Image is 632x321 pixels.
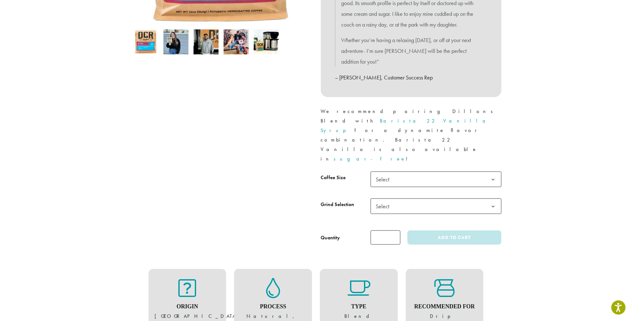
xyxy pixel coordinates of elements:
[342,35,481,67] p: Whether you’re having a relaxing [DATE], or off at your next adventure- I’m sure [PERSON_NAME] wi...
[407,230,501,245] button: Add to cart
[326,278,392,320] figure: Blend
[163,29,188,54] img: Dillons - Image 2
[412,303,477,310] h4: Recommended For
[334,155,406,162] a: sugar-free
[133,29,158,54] img: Dillons
[155,303,220,310] h4: Origin
[254,29,279,54] img: Dillons - Image 5
[321,200,371,209] label: Grind Selection
[335,72,487,83] p: – [PERSON_NAME], Customer Success Rep
[371,230,400,245] input: Product quantity
[321,117,491,134] a: Barista 22 Vanilla Syrup
[373,173,396,186] span: Select
[373,200,396,212] span: Select
[371,172,501,187] span: Select
[224,29,249,54] img: David Morris picks Dillons for 2021
[326,303,392,310] h4: Type
[240,303,306,310] h4: Process
[321,173,371,182] label: Coffee Size
[321,234,340,242] div: Quantity
[321,107,501,164] p: We recommend pairing Dillons Blend with for a dynamite flavor combination. Barista 22 Vanilla is ...
[412,278,477,320] figure: Drip
[371,198,501,214] span: Select
[194,29,219,54] img: Dillons - Image 3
